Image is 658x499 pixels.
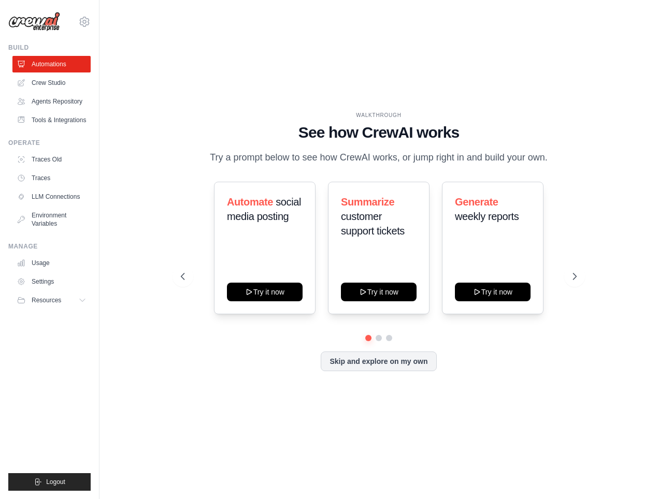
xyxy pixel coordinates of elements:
h1: See how CrewAI works [181,123,576,142]
a: Traces [12,170,91,186]
a: Settings [12,273,91,290]
span: customer support tickets [341,211,405,237]
span: Summarize [341,196,394,208]
button: Logout [8,473,91,491]
button: Try it now [227,283,303,301]
div: Build [8,43,91,52]
a: Traces Old [12,151,91,168]
span: weekly reports [455,211,519,222]
div: WALKTHROUGH [181,111,576,119]
button: Skip and explore on my own [321,351,436,371]
button: Try it now [341,283,417,301]
a: Environment Variables [12,207,91,232]
a: LLM Connections [12,188,91,205]
a: Usage [12,255,91,271]
button: Try it now [455,283,531,301]
a: Tools & Integrations [12,112,91,128]
span: Automate [227,196,273,208]
a: Agents Repository [12,93,91,110]
div: Operate [8,139,91,147]
p: Try a prompt below to see how CrewAI works, or jump right in and build your own. [205,150,553,165]
span: Logout [46,478,65,486]
div: Manage [8,242,91,251]
a: Automations [12,56,91,72]
span: Resources [32,296,61,304]
span: Generate [455,196,498,208]
img: Logo [8,12,60,32]
button: Resources [12,292,91,309]
a: Crew Studio [12,75,91,91]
